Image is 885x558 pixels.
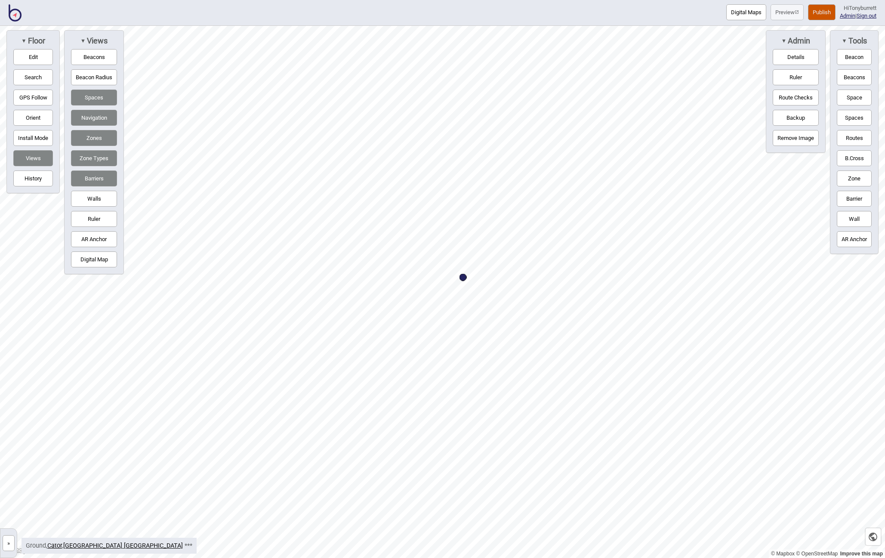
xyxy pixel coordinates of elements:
[857,12,876,19] button: Sign out
[837,211,872,227] button: Wall
[773,90,819,105] button: Route Checks
[71,251,117,267] button: Digital Map
[13,49,53,65] button: Edit
[837,110,872,126] button: Spaces
[840,4,876,12] div: Hi Tonyburrett
[0,538,17,547] a: »
[13,130,53,146] button: Install Mode
[847,36,867,46] span: Tools
[71,150,117,166] button: Zone Types
[86,36,108,46] span: Views
[837,49,872,65] button: Beacon
[71,130,117,146] button: Zones
[71,191,117,207] button: Walls
[837,69,872,85] button: Beacons
[840,12,857,19] span: |
[13,150,53,166] button: Views
[71,170,117,186] button: Barriers
[796,551,838,557] a: OpenStreetMap
[786,36,810,46] span: Admin
[21,37,26,44] span: ▼
[837,191,872,207] button: Barrier
[13,90,53,105] button: GPS Follow
[71,211,117,227] button: Ruler
[837,231,872,247] button: AR Anchor
[71,69,117,85] button: Beacon Radius
[842,37,847,44] span: ▼
[840,12,855,19] a: Admin
[795,10,799,14] img: preview
[13,170,53,186] button: History
[773,130,819,146] button: Remove Image
[47,542,62,549] a: Cator
[63,542,183,549] a: [GEOGRAPHIC_DATA] [GEOGRAPHIC_DATA]
[771,551,795,557] a: Mapbox
[13,69,53,85] button: Search
[71,110,117,126] button: Navigation
[771,4,804,20] a: Previewpreview
[13,110,53,126] button: Orient
[3,546,40,555] a: Mapbox logo
[27,36,45,46] span: Floor
[459,274,467,281] div: Map marker
[837,170,872,186] button: Zone
[773,69,819,85] button: Ruler
[3,535,15,551] button: »
[9,4,22,22] img: BindiMaps CMS
[781,37,786,44] span: ▼
[837,130,872,146] button: Routes
[726,4,766,20] button: Digital Maps
[840,551,883,557] a: Map feedback
[80,37,86,44] span: ▼
[47,542,63,549] span: ,
[837,150,872,166] button: B.Cross
[71,231,117,247] button: AR Anchor
[71,49,117,65] button: Beacons
[773,110,819,126] button: Backup
[808,4,836,20] button: Publish
[71,90,117,105] button: Spaces
[837,90,872,105] button: Space
[771,4,804,20] button: Preview
[773,49,819,65] button: Details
